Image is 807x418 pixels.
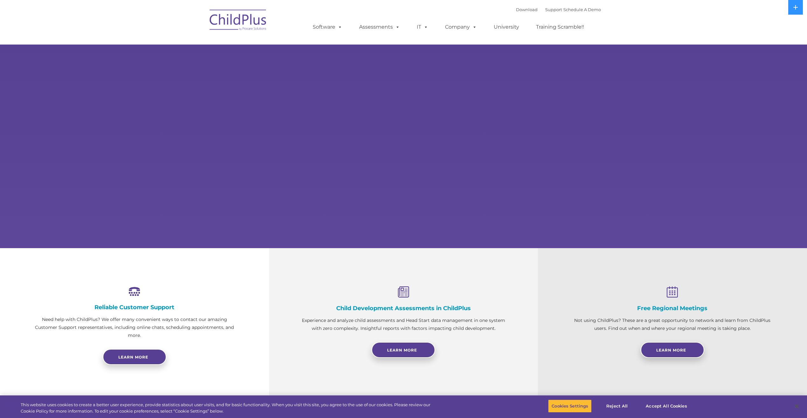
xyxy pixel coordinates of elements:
[597,400,637,413] button: Reject All
[118,355,148,359] span: Learn more
[516,7,538,12] a: Download
[353,21,406,33] a: Assessments
[642,400,690,413] button: Accept All Cookies
[32,304,237,311] h4: Reliable Customer Support
[439,21,483,33] a: Company
[21,402,444,414] div: This website uses cookies to create a better user experience, provide statistics about user visit...
[516,7,601,12] font: |
[206,5,270,37] img: ChildPlus by Procare Solutions
[103,349,166,365] a: Learn more
[570,317,775,332] p: Not using ChildPlus? These are a great opportunity to network and learn from ChildPlus users. Fin...
[372,342,435,358] a: Learn More
[548,400,592,413] button: Cookies Settings
[487,21,525,33] a: University
[410,21,435,33] a: IT
[570,305,775,312] h4: Free Regional Meetings
[790,399,804,413] button: Close
[301,317,506,332] p: Experience and analyze child assessments and Head Start data management in one system with zero c...
[656,348,686,352] span: Learn More
[306,21,349,33] a: Software
[563,7,601,12] a: Schedule A Demo
[387,348,417,352] span: Learn More
[32,316,237,339] p: Need help with ChildPlus? We offer many convenient ways to contact our amazing Customer Support r...
[301,305,506,312] h4: Child Development Assessments in ChildPlus
[545,7,562,12] a: Support
[530,21,590,33] a: Training Scramble!!
[641,342,704,358] a: Learn More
